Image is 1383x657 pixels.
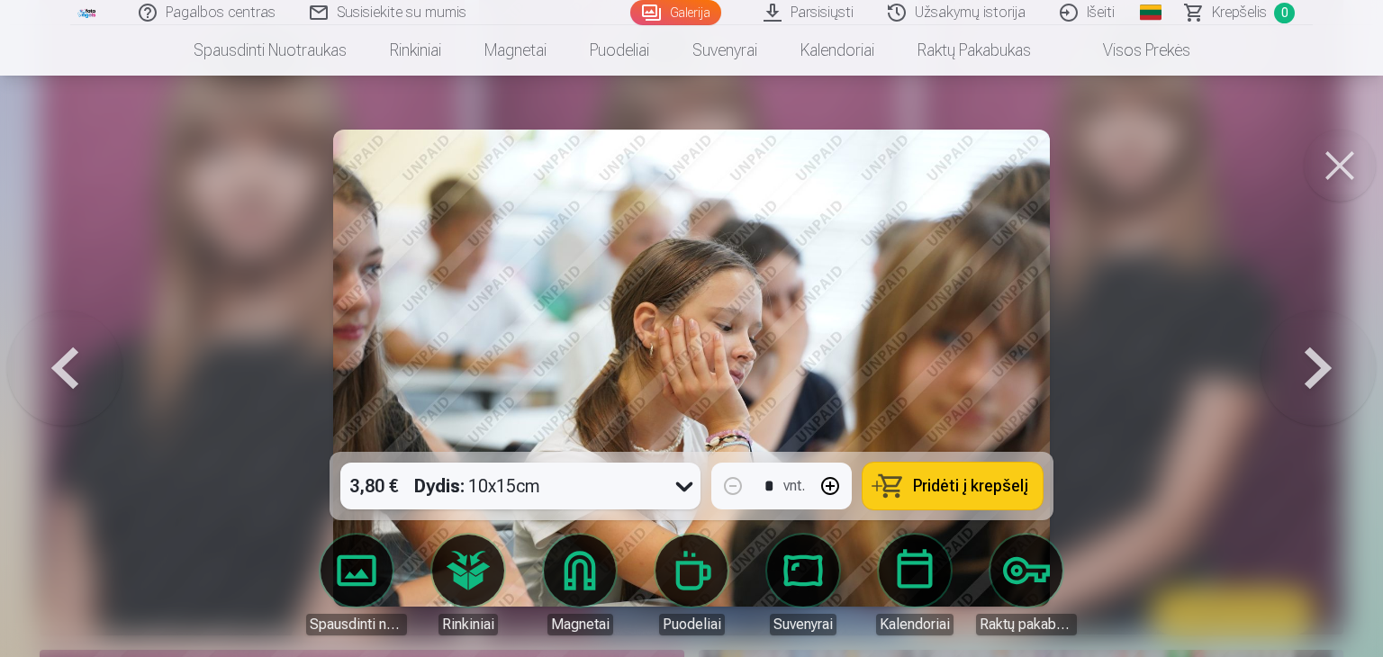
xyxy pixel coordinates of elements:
[976,614,1077,635] div: Raktų pakabukas
[641,535,742,635] a: Puodeliai
[976,535,1077,635] a: Raktų pakabukas
[414,473,465,499] strong: Dydis :
[659,614,725,635] div: Puodeliai
[1053,25,1212,76] a: Visos prekės
[783,475,805,497] div: vnt.
[864,535,965,635] a: Kalendoriai
[463,25,568,76] a: Magnetai
[529,535,630,635] a: Magnetai
[418,535,519,635] a: Rinkiniai
[913,478,1028,494] span: Pridėti į krepšelį
[306,535,407,635] a: Spausdinti nuotraukas
[896,25,1053,76] a: Raktų pakabukas
[568,25,671,76] a: Puodeliai
[368,25,463,76] a: Rinkiniai
[770,614,836,635] div: Suvenyrai
[671,25,779,76] a: Suvenyrai
[77,7,97,18] img: /fa2
[863,463,1043,509] button: Pridėti į krepšelį
[753,535,854,635] a: Suvenyrai
[1212,2,1267,23] span: Krepšelis
[876,614,954,635] div: Kalendoriai
[438,614,498,635] div: Rinkiniai
[172,25,368,76] a: Spausdinti nuotraukas
[547,614,613,635] div: Magnetai
[414,463,540,509] div: 10x15cm
[779,25,896,76] a: Kalendoriai
[340,463,407,509] div: 3,80 €
[306,614,407,635] div: Spausdinti nuotraukas
[1274,3,1295,23] span: 0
